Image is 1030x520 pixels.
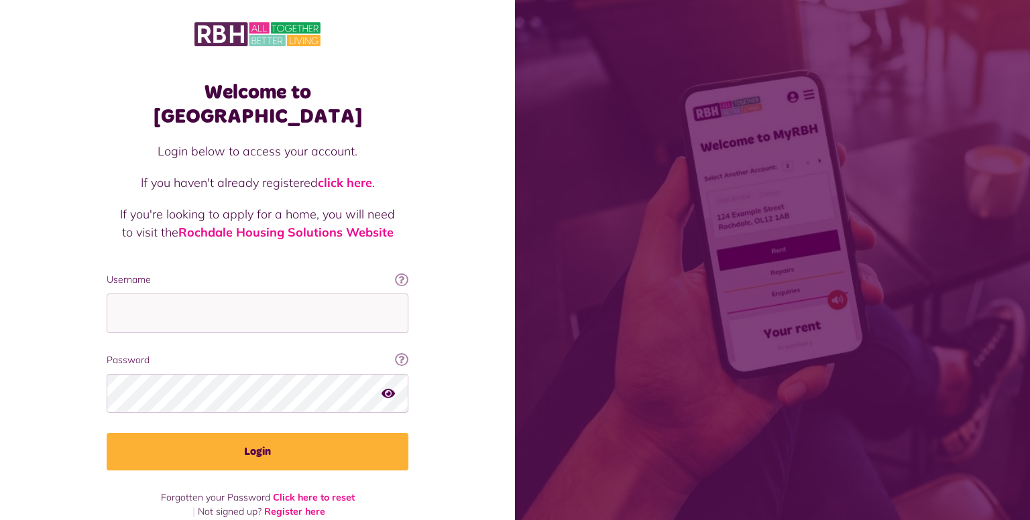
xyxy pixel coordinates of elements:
[107,353,408,367] label: Password
[178,224,394,240] a: Rochdale Housing Solutions Website
[107,273,408,287] label: Username
[318,175,372,190] a: click here
[161,491,270,503] span: Forgotten your Password
[120,142,395,160] p: Login below to access your account.
[120,174,395,192] p: If you haven't already registered .
[107,80,408,129] h1: Welcome to [GEOGRAPHIC_DATA]
[198,505,262,517] span: Not signed up?
[107,433,408,470] button: Login
[194,20,321,48] img: MyRBH
[273,491,355,503] a: Click here to reset
[264,505,325,517] a: Register here
[120,205,395,241] p: If you're looking to apply for a home, you will need to visit the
